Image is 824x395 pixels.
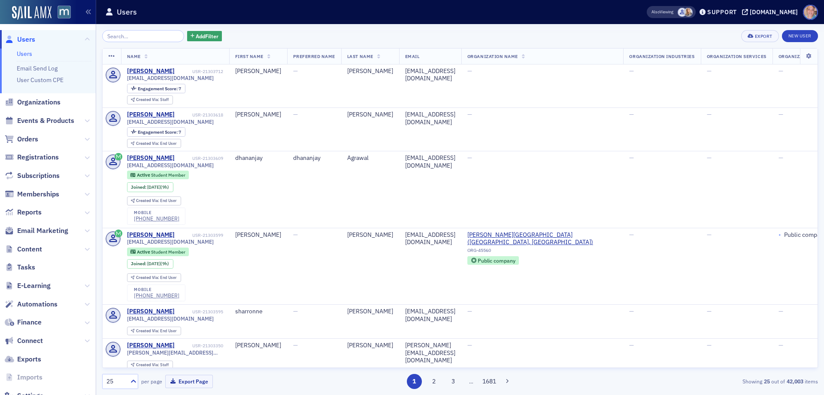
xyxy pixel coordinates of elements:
div: sharronne [235,308,281,315]
span: — [629,307,634,315]
div: [PERSON_NAME] [235,67,281,75]
div: [PERSON_NAME] [347,111,393,119]
strong: 25 [762,377,771,385]
a: Connect [5,336,43,346]
div: Joined: 2025-09-12 00:00:00 [127,182,173,192]
button: AddFilter [187,31,222,42]
div: Also [651,9,660,15]
div: (9h) [147,261,169,266]
div: 7 [138,130,181,135]
span: Users [17,35,35,44]
a: Email Marketing [5,226,68,236]
span: — [779,110,783,118]
a: [PERSON_NAME][GEOGRAPHIC_DATA] ([GEOGRAPHIC_DATA], [GEOGRAPHIC_DATA]) [467,231,618,246]
span: Finance [17,318,42,327]
span: Created Via : [136,97,160,102]
span: Joined : [131,184,147,190]
span: Memberships [17,190,59,199]
span: [EMAIL_ADDRESS][DOMAIN_NAME] [127,315,214,322]
span: — [629,231,634,239]
div: USR-21303599 [176,233,223,238]
h1: Users [117,7,137,17]
span: Profile [803,5,818,20]
span: Orders [17,135,38,144]
div: Public company [478,258,515,263]
div: Staff [136,98,169,102]
button: [DOMAIN_NAME] [742,9,801,15]
span: — [779,154,783,162]
a: User Custom CPE [17,76,64,84]
span: Active [137,249,151,255]
div: [PERSON_NAME] [127,308,175,315]
span: — [629,154,634,162]
div: [EMAIL_ADDRESS][DOMAIN_NAME] [405,67,455,83]
a: View Homepage [51,6,71,20]
a: New User [782,30,818,42]
a: Tasks [5,263,35,272]
a: Users [17,50,32,58]
span: [EMAIL_ADDRESS][DOMAIN_NAME] [127,75,214,81]
div: [PERSON_NAME] [347,67,393,75]
span: — [707,231,712,239]
strong: 42,003 [785,377,805,385]
a: [PERSON_NAME] [127,111,175,119]
span: — [293,110,298,118]
span: Automations [17,300,58,309]
div: Engagement Score: 7 [127,127,185,137]
a: [PERSON_NAME] [127,154,175,162]
span: — [467,154,472,162]
a: Memberships [5,190,59,199]
div: Support [707,8,737,16]
div: Created Via: End User [127,273,181,282]
button: 3 [446,374,461,389]
a: Subscriptions [5,171,60,181]
div: ORG-45560 [467,248,618,256]
label: per page [141,377,162,385]
a: Finance [5,318,42,327]
span: First Name [235,53,264,59]
a: Automations [5,300,58,309]
span: — [707,67,712,75]
button: 1681 [482,374,497,389]
span: Tasks [17,263,35,272]
span: [EMAIL_ADDRESS][DOMAIN_NAME] [127,162,214,168]
button: 1 [407,374,422,389]
div: End User [136,329,177,334]
a: SailAMX [12,6,51,20]
span: Email Marketing [17,226,68,236]
span: Organization Services [707,53,766,59]
span: Engagement Score : [138,129,179,135]
span: Preferred Name [293,53,335,59]
span: — [629,341,634,349]
a: Content [5,245,42,254]
div: [PERSON_NAME] [235,231,281,239]
div: [PERSON_NAME] [347,308,393,315]
div: mobile [134,287,179,292]
div: Created Via: End User [127,327,181,336]
span: Student Member [151,172,185,178]
div: End User [136,276,177,280]
span: [DATE] [147,260,161,266]
span: — [707,154,712,162]
a: [PERSON_NAME] [127,231,175,239]
span: Exports [17,355,41,364]
div: Engagement Score: 7 [127,84,185,93]
span: Events & Products [17,116,74,126]
div: End User [136,199,177,203]
span: Created Via : [136,362,160,367]
div: USR-21303712 [176,69,223,74]
a: Email Send Log [17,64,58,72]
span: Organization Industries [629,53,694,59]
span: — [293,341,298,349]
span: Subscriptions [17,171,60,181]
div: [PERSON_NAME][EMAIL_ADDRESS][DOMAIN_NAME] [405,342,455,364]
div: [PHONE_NUMBER] [134,292,179,299]
div: dhananjay [293,154,335,162]
span: Imports [17,373,42,382]
img: SailAMX [58,6,71,19]
span: Created Via : [136,275,160,280]
span: — [467,341,472,349]
span: Organizations [17,98,61,107]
